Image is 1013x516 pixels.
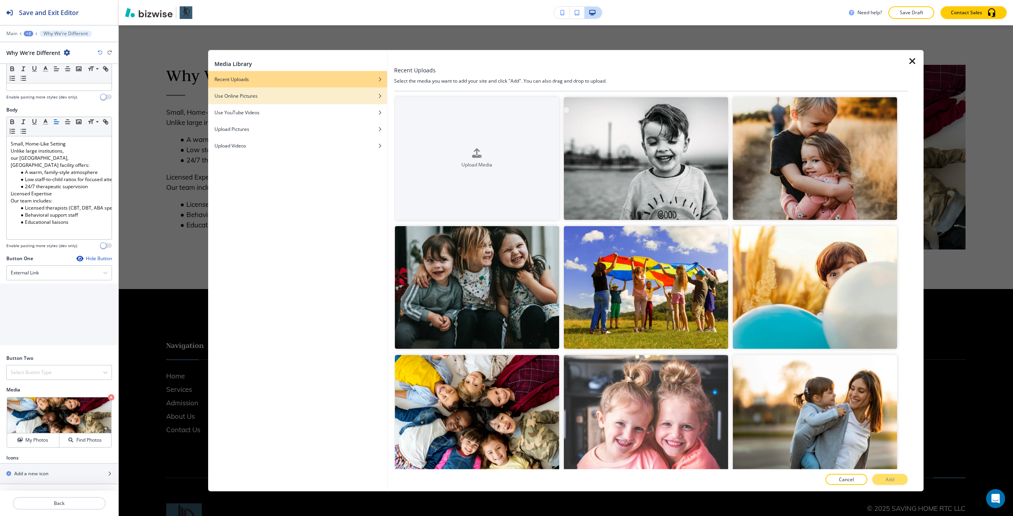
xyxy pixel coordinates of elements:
h4: Use YouTube Videos [214,109,260,116]
h3: Need help? [857,9,882,16]
h2: Why We’re Different [6,49,61,57]
button: Back [13,497,106,510]
h2: Button Two [6,355,33,362]
button: My Photos [7,433,59,447]
h4: Upload Media [395,161,559,168]
div: My PhotosFind Photos [6,397,112,448]
li: Educational liaisons [18,219,108,226]
button: Hide Button [76,255,112,262]
button: Save Draft [888,6,934,19]
button: Upload Media [395,97,559,220]
p: Small, Home-Like Setting [11,140,108,147]
button: Upload Videos [208,137,387,154]
img: Bizwise Logo [125,8,173,17]
h2: Button One [6,255,33,262]
button: Upload Pictures [208,121,387,137]
h3: Recent Uploads [394,66,436,74]
h4: Select Button Type [11,369,52,376]
h4: Recent Uploads [214,76,249,83]
div: Open Intercom Messenger [986,489,1005,508]
p: Contact Sales [951,9,982,16]
h4: Find Photos [76,437,102,444]
button: +3 [24,31,33,36]
p: Cancel [839,476,854,483]
h2: Save and Exit Editor [19,8,79,17]
p: Why We’re Different [44,31,88,36]
h4: External Link [11,269,39,276]
li: A warm, family-style atmosphere [18,169,108,176]
button: Use Online Pictures [208,87,387,104]
p: Unlike large institutions, our [GEOGRAPHIC_DATA], [GEOGRAPHIC_DATA] facility offers: [11,147,108,169]
li: 24/7 therapeutic supervision [18,183,108,190]
button: Find Photos [59,433,111,447]
li: Behavioral support staff [18,212,108,219]
h4: Select the media you want to add your site and click "Add". You can also drag and drop to upload. [394,77,908,84]
button: Recent Uploads [208,71,387,87]
li: Licensed therapists (CBT, DBT, ABA specialists) [18,204,108,212]
button: Contact Sales [941,6,1007,19]
h2: Body [6,106,17,113]
h4: Use Online Pictures [214,92,258,99]
h2: Icons [6,454,19,461]
h4: Enable pasting more styles (dev only) [6,243,77,249]
p: Save Draft [899,9,924,16]
img: Your Logo [180,6,192,19]
button: Cancel [825,474,867,485]
p: Licensed Expertise [11,190,108,197]
h2: Media Library [214,59,252,68]
h4: Upload Videos [214,142,246,149]
button: Main [6,31,17,36]
h4: My Photos [25,437,48,444]
button: Why We’re Different [40,30,92,37]
li: Low staff-to-child ratios for focused attention [18,176,108,183]
h2: Media [6,386,112,393]
p: Our team includes: [11,197,108,204]
button: Use YouTube Videos [208,104,387,121]
h2: Add a new icon [14,470,49,477]
h4: Upload Pictures [214,125,249,132]
h4: Enable pasting more styles (dev only) [6,94,77,100]
p: Back [13,500,105,507]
